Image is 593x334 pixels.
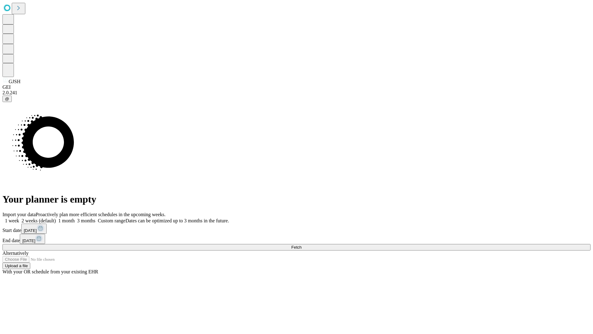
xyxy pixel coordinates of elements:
button: [DATE] [20,234,45,244]
div: Start date [2,224,591,234]
span: 2 weeks (default) [22,218,56,223]
span: 1 month [58,218,75,223]
button: Fetch [2,244,591,250]
span: [DATE] [24,228,37,233]
span: Dates can be optimized up to 3 months in the future. [125,218,229,223]
span: Custom range [98,218,125,223]
div: End date [2,234,591,244]
button: [DATE] [21,224,47,234]
div: GEI [2,84,591,90]
div: 2.0.241 [2,90,591,96]
span: Proactively plan more efficient schedules in the upcoming weeks. [36,212,166,217]
span: GJSH [9,79,20,84]
span: Alternatively [2,250,28,256]
span: [DATE] [22,238,35,243]
button: Upload a file [2,263,30,269]
span: Import your data [2,212,36,217]
span: Fetch [291,245,301,250]
span: 3 months [77,218,95,223]
span: @ [5,96,9,101]
button: @ [2,96,12,102]
h1: Your planner is empty [2,194,591,205]
span: With your OR schedule from your existing EHR [2,269,98,274]
span: 1 week [5,218,19,223]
